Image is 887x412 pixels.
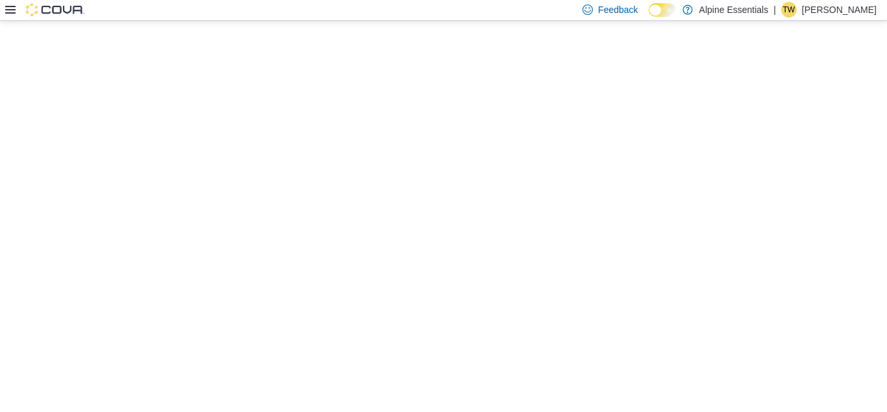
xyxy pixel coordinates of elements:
[783,2,795,18] span: TW
[649,17,649,18] span: Dark Mode
[802,2,877,18] p: [PERSON_NAME]
[649,3,676,17] input: Dark Mode
[26,3,84,16] img: Cova
[773,2,776,18] p: |
[699,2,769,18] p: Alpine Essentials
[598,3,638,16] span: Feedback
[781,2,797,18] div: Tyler Wilkinsen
